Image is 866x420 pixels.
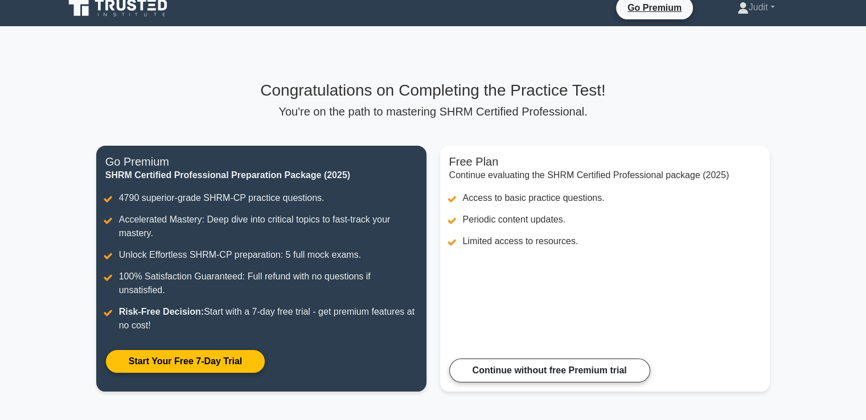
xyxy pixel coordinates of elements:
[449,359,650,382] a: Continue without free Premium trial
[621,1,688,15] a: Go Premium
[96,105,770,118] p: You're on the path to mastering SHRM Certified Professional.
[105,349,265,373] a: Start Your Free 7-Day Trial
[96,81,770,100] h3: Congratulations on Completing the Practice Test!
